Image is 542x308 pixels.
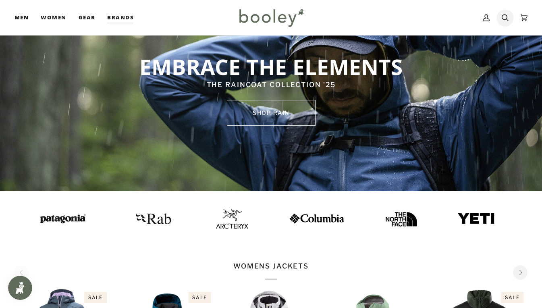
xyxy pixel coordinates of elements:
[114,80,428,90] p: THE RAINCOAT COLLECTION '25
[15,14,29,22] span: Men
[236,6,306,29] img: Booley
[84,292,107,304] div: Sale
[79,14,96,22] span: Gear
[501,292,523,304] div: Sale
[114,53,428,80] p: EMBRACE THE ELEMENTS
[513,265,527,280] button: Next
[227,100,316,126] a: SHOP rain
[8,276,32,300] iframe: Button to open loyalty program pop-up
[188,292,211,304] div: Sale
[233,261,309,280] p: WOMENS JACKETS
[107,14,134,22] span: Brands
[41,14,66,22] span: Women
